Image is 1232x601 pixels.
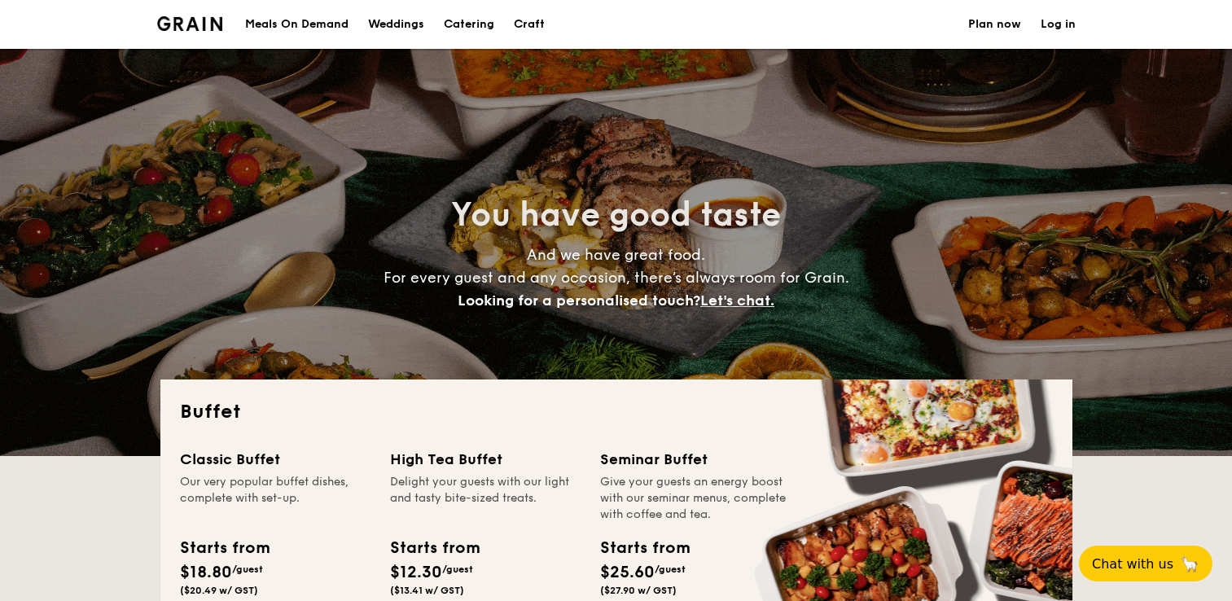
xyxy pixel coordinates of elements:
span: Chat with us [1092,556,1173,572]
span: /guest [442,564,473,575]
span: ($20.49 w/ GST) [180,585,258,596]
div: Starts from [600,536,689,560]
div: Our very popular buffet dishes, complete with set-up. [180,474,370,523]
div: Seminar Buffet [600,448,791,471]
span: Let's chat. [700,292,774,309]
div: High Tea Buffet [390,448,581,471]
span: 🦙 [1180,555,1199,573]
span: $12.30 [390,563,442,582]
div: Starts from [390,536,479,560]
span: /guest [655,564,686,575]
span: $25.60 [600,563,655,582]
div: Classic Buffet [180,448,370,471]
span: ($13.41 w/ GST) [390,585,464,596]
img: Grain [157,16,223,31]
div: Delight your guests with our light and tasty bite-sized treats. [390,474,581,523]
span: /guest [232,564,263,575]
span: $18.80 [180,563,232,582]
a: Logotype [157,16,223,31]
button: Chat with us🦙 [1079,546,1212,581]
div: Starts from [180,536,269,560]
div: Give your guests an energy boost with our seminar menus, complete with coffee and tea. [600,474,791,523]
span: ($27.90 w/ GST) [600,585,677,596]
h2: Buffet [180,399,1053,425]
